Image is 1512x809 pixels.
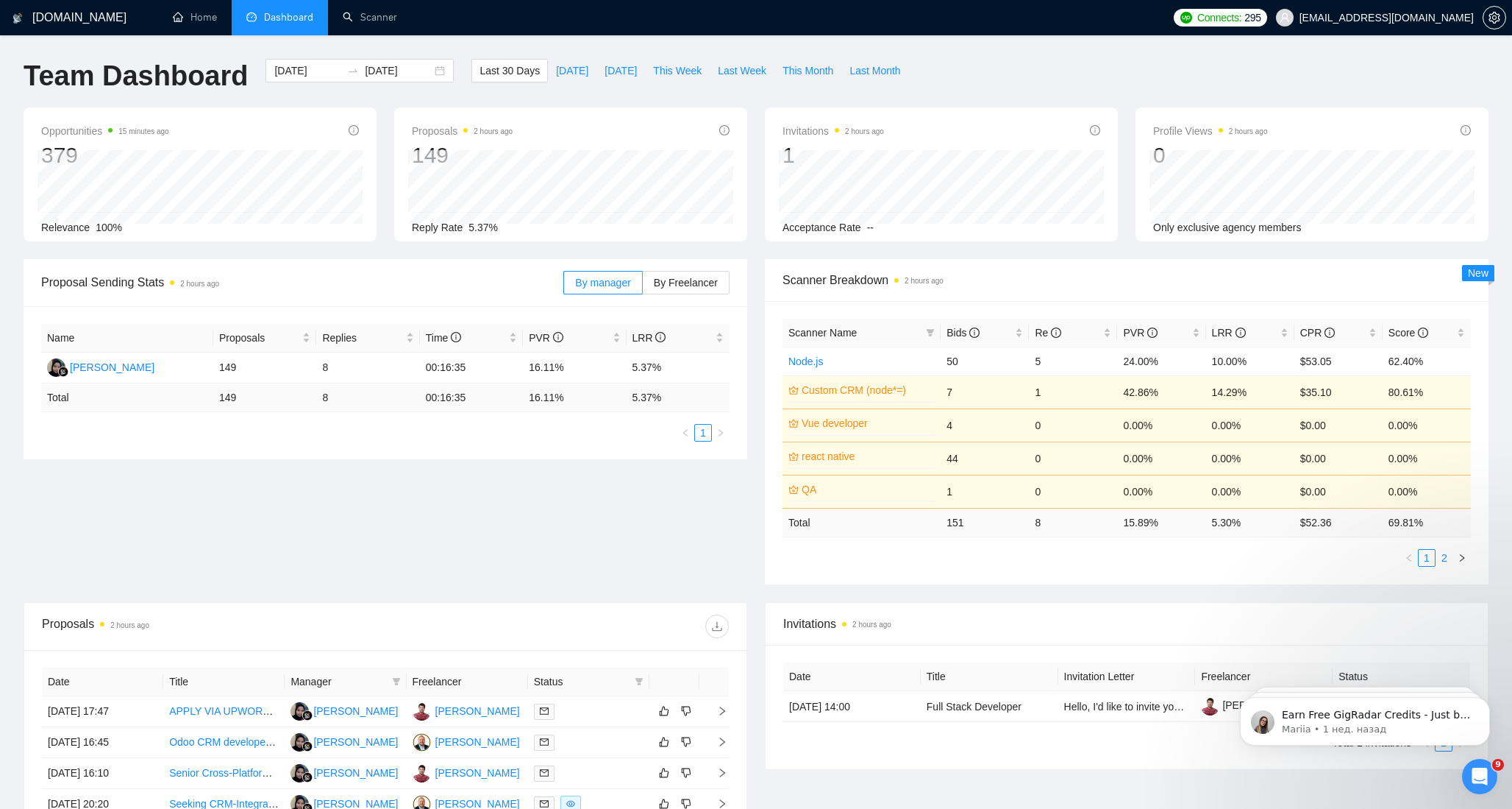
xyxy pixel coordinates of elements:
[941,375,1029,409] td: 7
[705,706,727,716] span: right
[523,384,626,412] td: 16.11 %
[42,615,385,638] div: Proposals
[655,764,673,782] button: like
[788,451,799,462] span: crown
[1294,508,1383,537] td: $ 52.36
[705,615,729,638] button: download
[347,65,359,77] span: to
[1294,375,1383,409] td: $35.10
[70,359,154,375] div: [PERSON_NAME]
[213,324,316,353] th: Proposals
[632,671,646,693] span: filter
[474,127,513,135] time: 2 hours ago
[1123,327,1158,339] span: PVR
[1294,347,1383,375] td: $53.05
[468,222,498,233] span: 5.37%
[782,141,884,169] div: 1
[180,280,219,288] time: 2 hours ago
[782,222,861,233] span: Acceptance Rate
[302,710,313,721] img: gigradar-bm.png
[540,769,549,777] span: mail
[163,727,285,758] td: Odoo CRM developers. Need custom work on self-hosted Odoo CRM
[802,382,932,398] a: Custom CRM (node*=)
[1483,12,1505,24] span: setting
[926,328,935,337] span: filter
[1206,442,1294,475] td: 0.00%
[290,704,398,716] a: SM[PERSON_NAME]
[302,772,313,782] img: gigradar-bm.png
[1051,328,1061,338] span: info-circle
[213,384,316,412] td: 149
[653,63,702,79] span: This Week
[1212,327,1246,339] span: LRR
[645,59,710,82] button: This Week
[1436,550,1452,566] a: 2
[316,324,419,353] th: Replies
[605,63,637,79] span: [DATE]
[706,621,728,632] span: download
[681,705,691,717] span: dislike
[420,384,523,412] td: 00:16:35
[1383,508,1471,537] td: 69.81 %
[782,271,1471,289] span: Scanner Breakdown
[705,799,727,809] span: right
[1147,328,1158,338] span: info-circle
[219,330,299,346] span: Proposals
[718,63,766,79] span: Last Week
[290,797,398,809] a: SM[PERSON_NAME]
[41,122,169,140] span: Opportunities
[534,674,629,690] span: Status
[783,691,921,722] td: [DATE] 14:00
[302,741,313,752] img: gigradar-bm.png
[413,702,431,721] img: IN
[783,663,921,691] th: Date
[1235,328,1246,338] span: info-circle
[852,621,891,629] time: 2 hours ago
[290,674,385,690] span: Manager
[556,63,588,79] span: [DATE]
[1383,475,1471,508] td: 0.00%
[41,384,213,412] td: Total
[1462,759,1497,794] iframe: Intercom live chat
[1436,549,1453,567] li: 2
[695,425,711,441] a: 1
[1492,759,1504,771] span: 9
[782,63,833,79] span: This Month
[1206,347,1294,375] td: 10.00%
[655,702,673,720] button: like
[274,63,341,79] input: Start date
[316,384,419,412] td: 8
[845,127,884,135] time: 2 hours ago
[41,222,90,233] span: Relevance
[540,738,549,746] span: mail
[1419,550,1435,566] a: 1
[264,11,313,24] span: Dashboard
[802,415,932,431] a: Vue developer
[1383,442,1471,475] td: 0.00%
[96,222,122,233] span: 100%
[1029,375,1117,409] td: 1
[110,621,149,629] time: 2 hours ago
[407,668,528,696] th: Freelancer
[1153,222,1302,233] span: Only exclusive agency members
[627,384,730,412] td: 5.37 %
[1388,327,1428,339] span: Score
[1333,663,1470,691] th: Status
[169,736,487,748] a: Odoo CRM developers. Need custom work on self-hosted Odoo CRM
[1483,6,1506,29] button: setting
[867,222,874,233] span: --
[1206,508,1294,537] td: 5.30 %
[782,508,941,537] td: Total
[347,65,359,77] span: swap-right
[783,615,1470,633] span: Invitations
[1280,13,1290,23] span: user
[413,766,520,778] a: IN[PERSON_NAME]
[1058,663,1196,691] th: Invitation Letter
[575,277,630,289] span: By manager
[681,736,691,748] span: dislike
[1206,375,1294,409] td: 14.29%
[1400,549,1418,567] li: Previous Page
[802,448,932,464] a: react native
[1029,475,1117,508] td: 0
